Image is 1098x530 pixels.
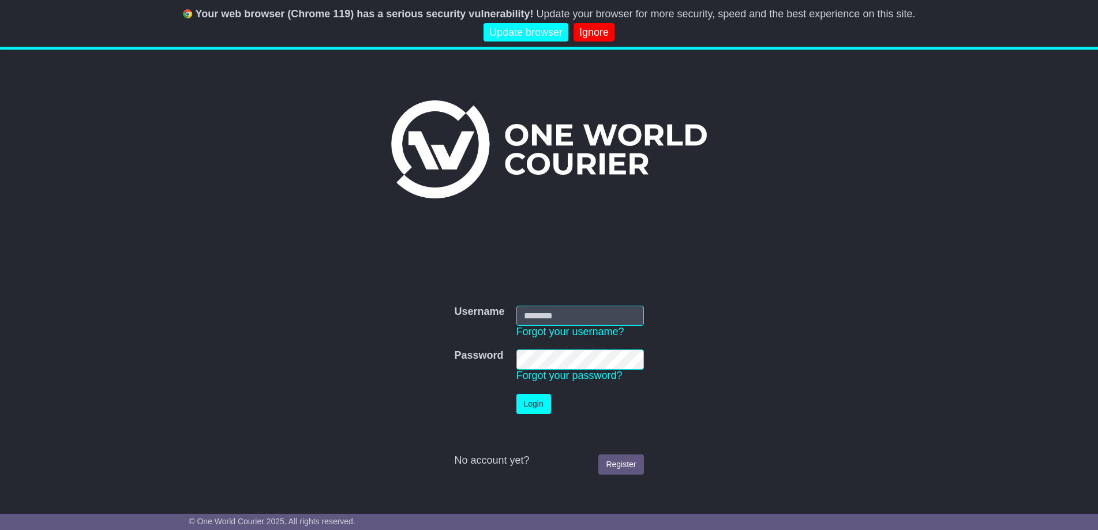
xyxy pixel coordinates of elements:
[516,326,624,337] a: Forgot your username?
[598,454,643,475] a: Register
[454,349,503,362] label: Password
[196,8,534,20] b: Your web browser (Chrome 119) has a serious security vulnerability!
[454,454,643,467] div: No account yet?
[516,370,623,381] a: Forgot your password?
[189,517,355,526] span: © One World Courier 2025. All rights reserved.
[536,8,915,20] span: Update your browser for more security, speed and the best experience on this site.
[574,23,614,42] a: Ignore
[516,394,551,414] button: Login
[484,23,568,42] a: Update browser
[454,306,504,318] label: Username
[391,100,706,198] img: One World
